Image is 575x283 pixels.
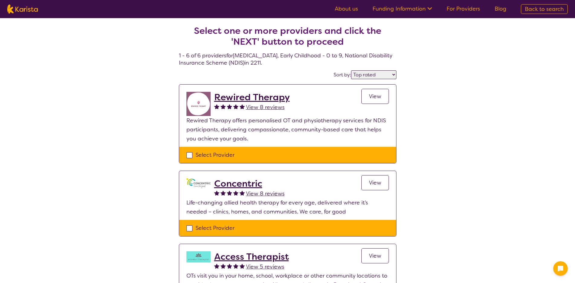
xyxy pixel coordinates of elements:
img: fullstar [214,263,219,269]
span: View [369,252,381,259]
img: fullstar [221,190,226,195]
img: fullstar [233,190,238,195]
a: For Providers [447,5,480,12]
a: View [361,175,389,190]
img: fullstar [240,104,245,109]
img: fullstar [227,104,232,109]
a: Back to search [521,4,568,14]
a: Funding Information [373,5,432,12]
p: Rewired Therapy offers personalised OT and physiotherapy services for NDIS participants, deliveri... [186,116,389,143]
p: Life-changing allied health therapy for every age, delivered where it’s needed – clinics, homes, ... [186,198,389,216]
img: fullstar [233,104,238,109]
span: View 8 reviews [246,104,285,111]
img: fullstar [227,190,232,195]
img: jovdti8ilrgkpezhq0s9.png [186,92,211,116]
img: fullstar [233,263,238,269]
span: View [369,179,381,186]
img: fullstar [214,104,219,109]
img: fullstar [221,104,226,109]
img: cktbnxwkhfbtgjchyhrl.png [186,251,211,262]
a: View 8 reviews [246,103,285,112]
span: View 5 reviews [246,263,284,270]
a: Access Therapist [214,251,289,262]
img: fullstar [214,190,219,195]
h4: 1 - 6 of 6 providers for [MEDICAL_DATA] , Early Childhood - 0 to 9 , National Disability Insuranc... [179,11,396,66]
a: Rewired Therapy [214,92,290,103]
img: fullstar [240,263,245,269]
a: About us [335,5,358,12]
a: View 8 reviews [246,189,285,198]
span: View [369,93,381,100]
a: View [361,248,389,263]
img: fullstar [221,263,226,269]
a: View 5 reviews [246,262,284,271]
img: gbybpnyn6u9ix5kguem6.png [186,178,211,188]
h2: Select one or more providers and click the 'NEXT' button to proceed [186,25,389,47]
label: Sort by: [334,72,351,78]
img: fullstar [227,263,232,269]
span: View 8 reviews [246,190,285,197]
img: Karista logo [7,5,38,14]
a: View [361,89,389,104]
img: fullstar [240,190,245,195]
span: Back to search [525,5,564,13]
a: Concentric [214,178,285,189]
a: Blog [495,5,506,12]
